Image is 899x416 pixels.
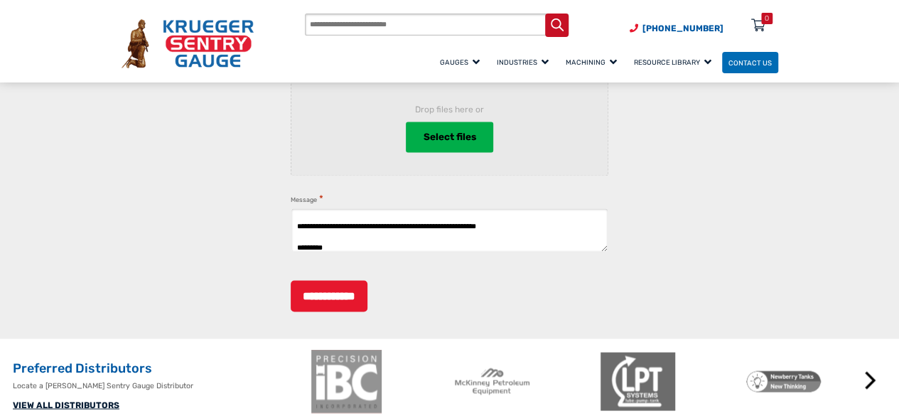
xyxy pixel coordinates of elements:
[434,50,490,75] a: Gauges
[440,58,480,66] span: Gauges
[765,13,769,24] div: 0
[122,19,254,68] img: Krueger Sentry Gauge
[566,58,617,66] span: Machining
[722,52,778,74] a: Contact Us
[406,122,493,152] button: select files, file
[455,349,529,413] img: McKinney Petroleum Equipment
[497,58,549,66] span: Industries
[291,193,323,206] label: Message
[628,50,722,75] a: Resource Library
[634,58,711,66] span: Resource Library
[746,349,821,413] img: Newberry Tanks
[601,349,675,413] img: LPT
[309,349,384,413] img: ibc-logo
[314,103,586,116] span: Drop files here or
[642,23,723,33] span: [PHONE_NUMBER]
[13,380,304,391] p: Locate a [PERSON_NAME] Sentry Gauge Distributor
[630,22,723,35] a: Phone Number (920) 434-8860
[13,360,304,377] h2: Preferred Distributors
[490,50,559,75] a: Industries
[559,50,628,75] a: Machining
[856,366,885,395] button: Next
[728,58,772,66] span: Contact Us
[13,400,119,410] a: VIEW ALL DISTRIBUTORS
